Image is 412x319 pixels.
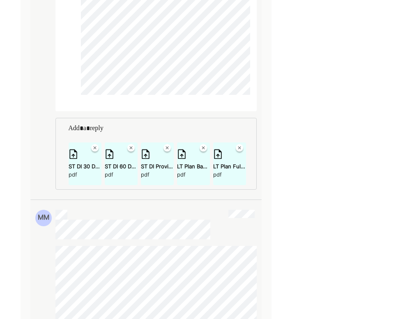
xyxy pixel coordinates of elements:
[177,162,210,170] div: LT Plan Basic Coverage Quote MM.pdf
[141,170,174,179] div: pdf
[213,162,246,170] div: LT Plan Full Coverage Quote MM.pdf
[69,170,101,179] div: pdf
[105,170,138,179] div: pdf
[213,170,246,179] div: pdf
[177,170,210,179] div: pdf
[141,162,174,170] div: ST DI Provisions.pdf
[105,162,138,170] div: ST DI 60 Days Quote MM.pdf
[35,210,52,226] div: MM
[69,162,101,170] div: ST DI 30 Days Quote MM.pdf
[64,118,248,138] div: Rich Text Editor. Editing area: main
